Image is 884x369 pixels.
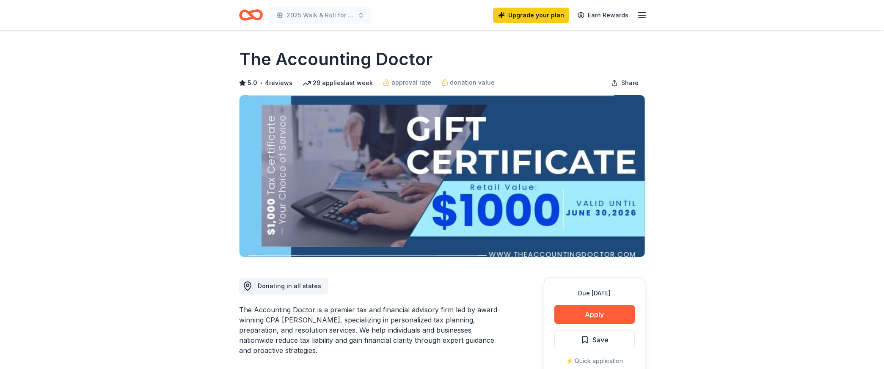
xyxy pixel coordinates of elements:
span: 5.0 [248,78,257,88]
a: approval rate [383,77,431,88]
div: Due [DATE] [554,288,635,298]
h1: The Accounting Doctor [239,47,432,71]
span: Share [621,78,639,88]
a: Upgrade your plan [493,8,569,23]
div: 29 applies last week [303,78,373,88]
button: Apply [554,305,635,324]
button: Share [604,74,645,91]
button: 4reviews [265,78,292,88]
span: approval rate [391,77,431,88]
span: Donating in all states [258,282,321,289]
a: Earn Rewards [573,8,633,23]
button: Save [554,330,635,349]
img: Image for The Accounting Doctor [240,95,645,257]
span: Save [592,334,609,345]
span: 2025 Walk & Roll for a Cure [286,10,354,20]
div: ⚡️ Quick application [554,356,635,366]
span: donation value [450,77,495,88]
button: 2025 Walk & Roll for a Cure [270,7,371,24]
a: Home [239,5,263,25]
span: • [259,80,262,86]
div: The Accounting Doctor is a premier tax and financial advisory firm led by award-winning CPA [PERS... [239,305,503,355]
a: donation value [441,77,495,88]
